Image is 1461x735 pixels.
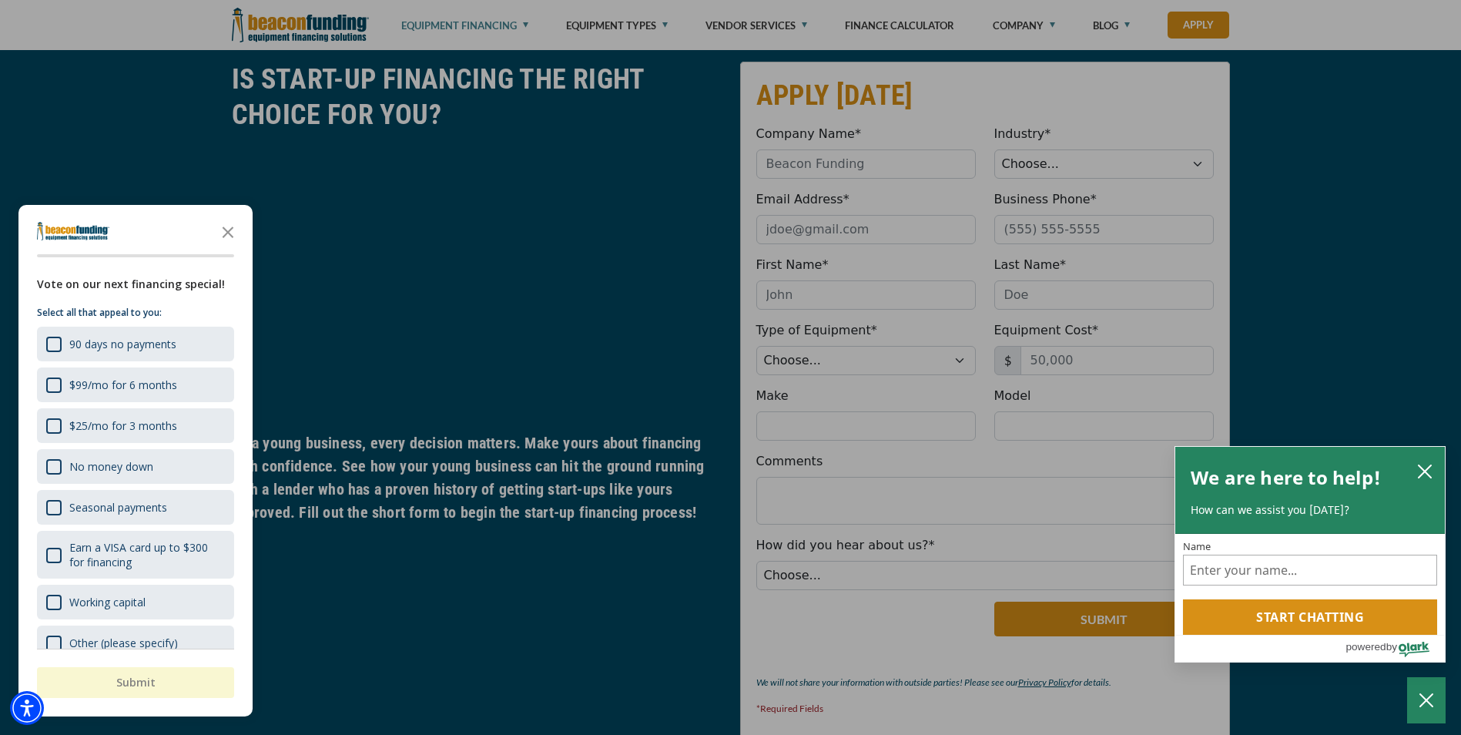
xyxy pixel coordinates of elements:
h2: We are here to help! [1191,462,1381,493]
p: How can we assist you [DATE]? [1191,502,1429,518]
div: Seasonal payments [69,500,167,515]
div: Earn a VISA card up to $300 for financing [37,531,234,579]
button: Submit [37,667,234,698]
div: $25/mo for 3 months [69,418,177,433]
div: $99/mo for 6 months [69,378,177,392]
div: Working capital [37,585,234,619]
div: Accessibility Menu [10,691,44,725]
div: 90 days no payments [37,327,234,361]
a: Powered by Olark - open in a new tab [1345,636,1445,662]
div: $25/mo for 3 months [37,408,234,443]
div: Survey [18,205,253,717]
div: Vote on our next financing special! [37,276,234,293]
div: Earn a VISA card up to $300 for financing [69,540,225,569]
div: Working capital [69,595,146,609]
button: Start chatting [1183,599,1437,635]
div: Other (please specify) [69,636,178,650]
div: No money down [37,449,234,484]
button: Close Chatbox [1407,677,1446,723]
div: $99/mo for 6 months [37,367,234,402]
div: Other (please specify) [37,626,234,660]
p: Select all that appeal to you: [37,305,234,321]
input: Name [1183,555,1437,586]
button: close chatbox [1412,460,1437,482]
div: olark chatbox [1174,446,1446,663]
button: Close the survey [213,216,243,247]
span: powered [1345,637,1386,656]
img: Company logo [37,222,109,240]
span: by [1386,637,1397,656]
div: 90 days no payments [69,337,176,351]
label: Name [1183,542,1437,552]
div: Seasonal payments [37,490,234,525]
div: No money down [69,459,153,474]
